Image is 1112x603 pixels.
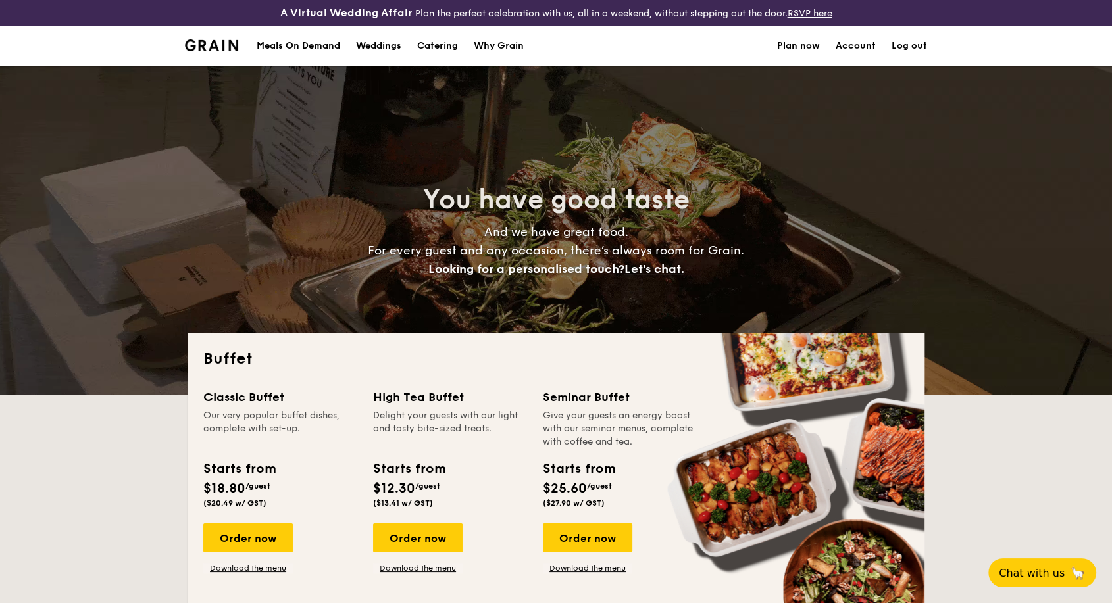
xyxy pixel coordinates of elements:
span: You have good taste [423,184,690,216]
div: Meals On Demand [257,26,340,66]
div: Classic Buffet [203,388,357,406]
img: Grain [185,39,238,51]
div: Order now [203,523,293,552]
h2: Buffet [203,349,909,370]
div: Why Grain [474,26,524,66]
span: ($27.90 w/ GST) [543,498,605,508]
div: Weddings [356,26,401,66]
a: Download the menu [543,563,632,573]
div: Order now [543,523,632,552]
h1: Catering [417,26,458,66]
div: Seminar Buffet [543,388,697,406]
div: High Tea Buffet [373,388,527,406]
span: And we have great food. For every guest and any occasion, there’s always room for Grain. [368,225,744,276]
a: Download the menu [373,563,463,573]
div: Delight your guests with our light and tasty bite-sized treats. [373,409,527,448]
span: Looking for a personalised touch? [428,262,624,276]
a: Log out [892,26,927,66]
span: /guest [415,481,440,491]
span: $12.30 [373,481,415,496]
div: Order now [373,523,463,552]
div: Starts from [543,459,615,479]
div: Plan the perfect celebration with us, all in a weekend, without stepping out the door. [186,5,927,21]
a: Weddings [348,26,409,66]
a: Logotype [185,39,238,51]
div: Give your guests an energy boost with our seminar menus, complete with coffee and tea. [543,409,697,448]
span: /guest [587,481,612,491]
a: Account [836,26,876,66]
div: Starts from [203,459,275,479]
a: Why Grain [466,26,532,66]
span: $25.60 [543,481,587,496]
a: RSVP here [788,8,832,19]
span: 🦙 [1070,566,1086,581]
a: Download the menu [203,563,293,573]
a: Meals On Demand [249,26,348,66]
span: $18.80 [203,481,245,496]
span: /guest [245,481,270,491]
span: ($13.41 w/ GST) [373,498,433,508]
div: Our very popular buffet dishes, complete with set-up. [203,409,357,448]
a: Plan now [777,26,820,66]
button: Chat with us🦙 [988,558,1096,587]
span: Let's chat. [624,262,684,276]
div: Starts from [373,459,445,479]
span: ($20.49 w/ GST) [203,498,266,508]
h4: A Virtual Wedding Affair [280,5,413,21]
a: Catering [409,26,466,66]
span: Chat with us [999,567,1065,579]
